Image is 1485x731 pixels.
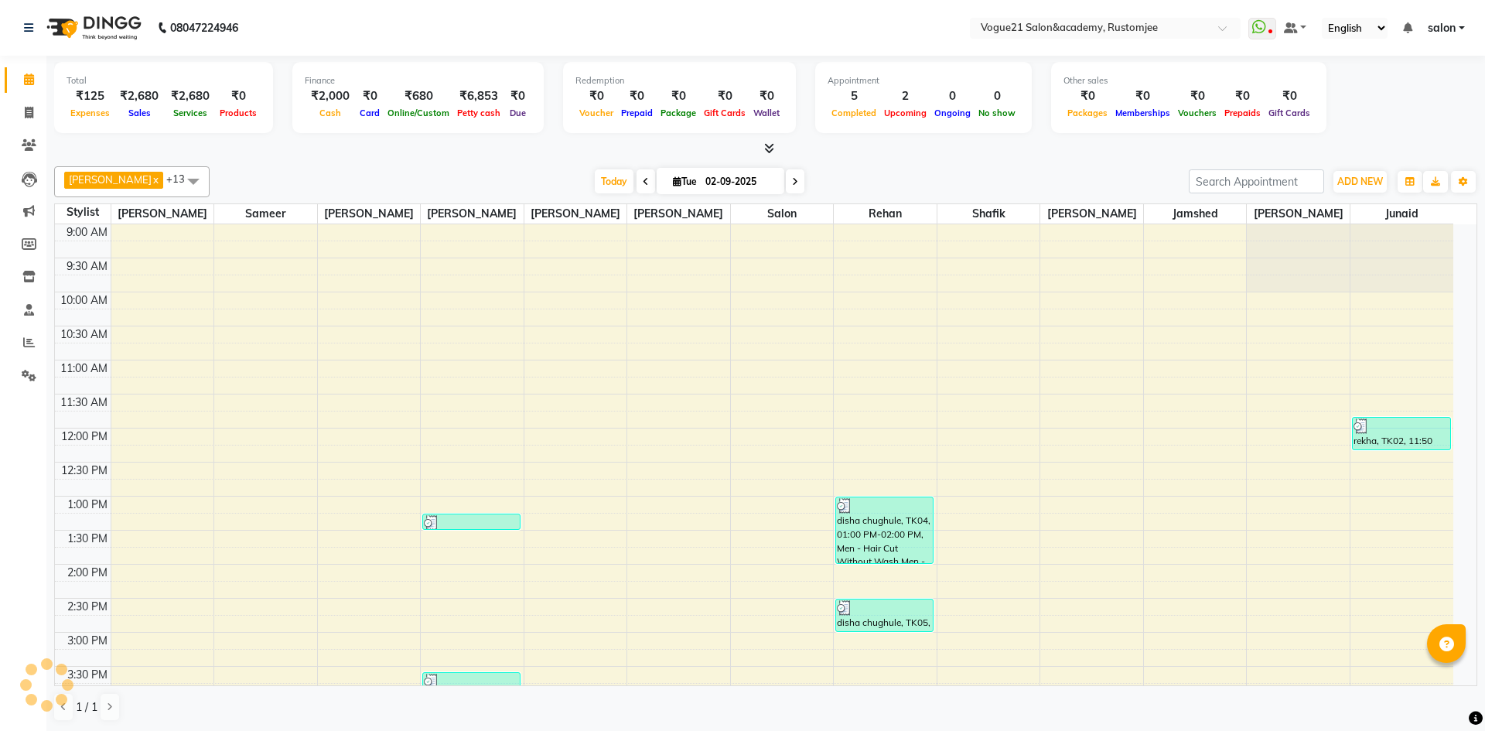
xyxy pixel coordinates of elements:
div: ₹0 [1174,87,1220,105]
div: 2 [880,87,930,105]
img: logo [39,6,145,50]
span: Online/Custom [384,108,453,118]
span: Voucher [575,108,617,118]
span: Packages [1063,108,1111,118]
span: salon [1428,20,1456,36]
span: Prepaid [617,108,657,118]
span: Package [657,108,700,118]
button: ADD NEW [1333,171,1387,193]
span: [PERSON_NAME] [1247,204,1350,224]
div: 12:00 PM [58,429,111,445]
input: 2025-09-02 [701,170,778,193]
div: 2:00 PM [64,565,111,581]
span: Vouchers [1174,108,1220,118]
span: 1 / 1 [76,699,97,716]
div: ₹0 [216,87,261,105]
a: x [152,173,159,186]
div: ₹2,680 [165,87,216,105]
span: Expenses [67,108,114,118]
span: Tue [669,176,701,187]
span: [PERSON_NAME] [318,204,421,224]
span: Petty cash [453,108,504,118]
div: ₹6,853 [453,87,504,105]
span: junaid [1350,204,1453,224]
div: 10:30 AM [57,326,111,343]
div: ₹2,680 [114,87,165,105]
span: rehan [834,204,937,224]
div: ₹0 [575,87,617,105]
div: Redemption [575,74,783,87]
div: ₹0 [1220,87,1265,105]
input: Search Appointment [1189,169,1324,193]
span: Due [506,108,530,118]
span: Card [356,108,384,118]
span: [PERSON_NAME] [1040,204,1143,224]
span: shafik [937,204,1040,224]
div: ₹680 [384,87,453,105]
div: Finance [305,74,531,87]
div: 1:30 PM [64,531,111,547]
div: ₹0 [749,87,783,105]
div: Appointment [828,74,1019,87]
div: disha chughule, TK05, 02:30 PM-03:00 PM, Men - Hair Cut Without Wash [836,599,933,631]
span: [PERSON_NAME] [524,204,627,224]
span: Today [595,169,633,193]
span: Products [216,108,261,118]
b: 08047224946 [170,6,238,50]
div: ₹0 [504,87,531,105]
div: ₹2,000 [305,87,356,105]
div: ₹0 [617,87,657,105]
div: ₹0 [1265,87,1314,105]
div: ₹0 [700,87,749,105]
div: 11:00 AM [57,360,111,377]
div: 10:00 AM [57,292,111,309]
div: [PERSON_NAME], TK03, 01:15 PM-01:30 PM, Threading - Eyebrows [423,514,520,529]
span: Wallet [749,108,783,118]
div: ₹0 [1063,87,1111,105]
div: 0 [975,87,1019,105]
div: 1:00 PM [64,497,111,513]
div: 9:00 AM [63,224,111,241]
span: Prepaids [1220,108,1265,118]
div: 3:00 PM [64,633,111,649]
span: Ongoing [930,108,975,118]
span: Services [169,108,211,118]
span: [PERSON_NAME] [69,173,152,186]
div: 12:30 PM [58,463,111,479]
div: ₹0 [356,87,384,105]
div: Stylist [55,204,111,220]
span: [PERSON_NAME] [421,204,524,224]
div: ₹0 [657,87,700,105]
div: disha chughule, TK04, 01:00 PM-02:00 PM, Men - Hair Cut Without Wash,Men - head massage ( without... [836,497,933,563]
span: +13 [166,173,196,185]
div: 2:30 PM [64,599,111,615]
span: [PERSON_NAME] [111,204,214,224]
div: 5 [828,87,880,105]
span: Gift Cards [700,108,749,118]
span: ADD NEW [1337,176,1383,187]
span: salon [731,204,834,224]
span: Upcoming [880,108,930,118]
span: [PERSON_NAME] [627,204,730,224]
span: Memberships [1111,108,1174,118]
div: Other sales [1063,74,1314,87]
span: Gift Cards [1265,108,1314,118]
div: ₹0 [1111,87,1174,105]
span: sameer [214,204,317,224]
div: 0 [930,87,975,105]
div: Total [67,74,261,87]
div: rekha, TK02, 11:50 AM-12:20 PM, hair wash With Blow Dry - Hair Below Shoulder [1353,418,1450,449]
div: 9:30 AM [63,258,111,275]
div: [PERSON_NAME], TK07, 03:35 PM-04:15 PM, Luxury...(Manicure/Pedicure) - bombmini Candle Spa (Luxur... [423,673,520,716]
span: Cash [316,108,345,118]
span: No show [975,108,1019,118]
div: 11:30 AM [57,395,111,411]
span: Jamshed [1144,204,1247,224]
span: Sales [125,108,155,118]
div: ₹125 [67,87,114,105]
div: 3:30 PM [64,667,111,683]
span: Completed [828,108,880,118]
